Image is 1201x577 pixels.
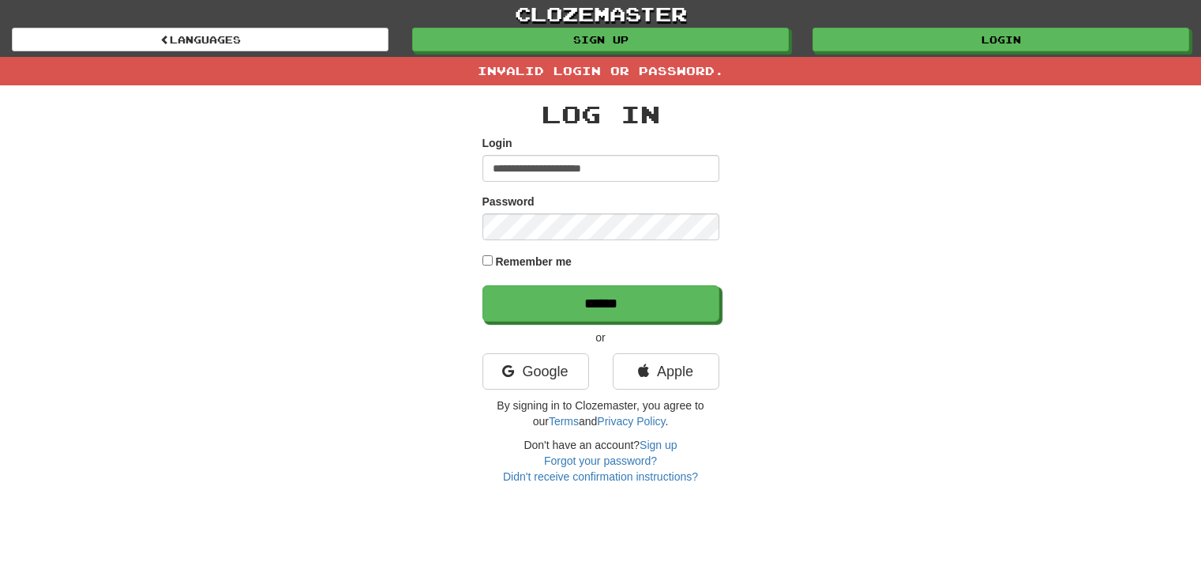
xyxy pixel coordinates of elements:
a: Sign up [412,28,789,51]
label: Remember me [495,254,572,270]
a: Forgot your password? [544,454,657,467]
label: Password [482,194,535,209]
a: Sign up [640,439,677,451]
a: Google [482,353,589,390]
a: Terms [549,415,579,428]
div: Don't have an account? [482,437,719,485]
a: Login [813,28,1189,51]
label: Login [482,135,512,151]
a: Privacy Policy [597,415,665,428]
a: Languages [12,28,388,51]
p: By signing in to Clozemaster, you agree to our and . [482,398,719,429]
a: Apple [613,353,719,390]
p: or [482,330,719,345]
a: Didn't receive confirmation instructions? [503,470,698,483]
h2: Log In [482,101,719,127]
